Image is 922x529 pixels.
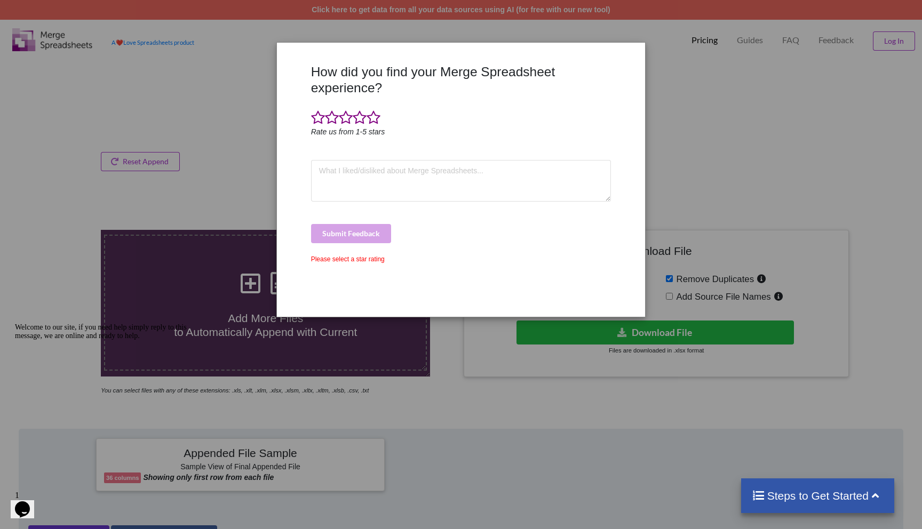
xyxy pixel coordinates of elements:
[11,319,203,481] iframe: chat widget
[4,4,176,21] span: Welcome to our site, if you need help simply reply to this message, we are online and ready to help.
[11,486,45,518] iframe: chat widget
[311,254,611,264] div: Please select a star rating
[4,4,196,21] div: Welcome to our site, if you need help simply reply to this message, we are online and ready to help.
[311,127,385,136] i: Rate us from 1-5 stars
[311,64,611,95] h3: How did you find your Merge Spreadsheet experience?
[752,489,884,502] h4: Steps to Get Started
